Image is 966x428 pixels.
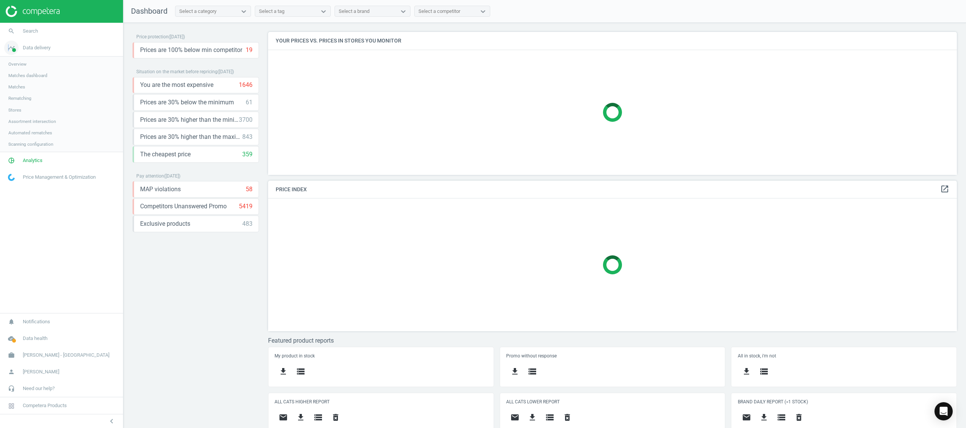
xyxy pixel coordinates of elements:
[8,107,21,113] span: Stores
[23,335,47,342] span: Data health
[4,153,19,168] i: pie_chart_outlined
[279,367,288,376] i: get_app
[136,173,164,179] span: Pay attention
[268,32,957,50] h4: Your prices vs. prices in stores you monitor
[140,150,191,159] span: The cheapest price
[559,409,576,426] button: delete_forever
[23,352,109,359] span: [PERSON_NAME] - [GEOGRAPHIC_DATA]
[296,367,305,376] i: storage
[8,95,32,101] span: Rematching
[4,41,19,55] i: timeline
[239,81,253,89] div: 1646
[759,413,769,422] i: get_app
[23,28,38,35] span: Search
[275,399,487,404] h5: ALL CATS HIGHER REPORT
[136,34,169,39] span: Price protection
[140,202,227,211] span: Competitors Unanswered Promo
[510,413,519,422] i: email
[140,98,234,107] span: Prices are 30% below the minimum
[327,409,344,426] button: delete_forever
[8,141,53,147] span: Scanning configuration
[8,61,27,67] span: Overview
[4,331,19,346] i: cloud_done
[738,353,950,359] h5: All in stock, i'm not
[268,337,957,344] h3: Featured product reports
[510,367,519,376] i: get_app
[136,69,218,74] span: Situation on the market before repricing
[8,174,15,181] img: wGWNvw8QSZomAAAAABJRU5ErkJggg==
[528,413,537,422] i: get_app
[8,84,25,90] span: Matches
[169,34,185,39] span: ( [DATE] )
[4,24,19,38] i: search
[8,130,52,136] span: Automated rematches
[506,399,719,404] h5: ALL CATS LOWER REPORT
[755,409,773,426] button: get_app
[179,8,216,15] div: Select a category
[164,173,180,179] span: ( [DATE] )
[309,409,327,426] button: storage
[23,368,59,375] span: [PERSON_NAME]
[242,133,253,141] div: 843
[246,46,253,54] div: 19
[23,318,50,325] span: Notifications
[934,402,953,420] div: Open Intercom Messenger
[742,367,751,376] i: get_app
[339,8,369,15] div: Select a brand
[4,348,19,362] i: work
[140,133,242,141] span: Prices are 30% higher than the maximal
[246,185,253,194] div: 58
[140,46,242,54] span: Prices are 100% below min competitor
[4,315,19,329] i: notifications
[239,116,253,124] div: 3700
[940,184,949,194] a: open_in_new
[563,413,572,422] i: delete_forever
[23,44,51,51] span: Data delivery
[794,413,803,422] i: delete_forever
[242,150,253,159] div: 359
[759,367,769,376] i: storage
[8,72,47,79] span: Matches dashboard
[506,363,524,381] button: get_app
[275,363,292,381] button: get_app
[23,157,43,164] span: Analytics
[246,98,253,107] div: 61
[259,8,284,15] div: Select a tag
[107,417,116,426] i: chevron_left
[738,409,755,426] button: email
[524,363,541,381] button: storage
[773,409,790,426] button: storage
[4,365,19,379] i: person
[418,8,460,15] div: Select a competitor
[242,220,253,228] div: 483
[275,353,487,359] h5: My product in stock
[296,413,305,422] i: get_app
[131,6,167,16] span: Dashboard
[541,409,559,426] button: storage
[292,363,309,381] button: storage
[23,174,96,181] span: Price Management & Optimization
[23,402,67,409] span: Competera Products
[239,202,253,211] div: 5419
[755,363,773,381] button: storage
[279,413,288,422] i: email
[738,363,755,381] button: get_app
[8,118,56,124] span: Assortment intersection
[506,353,719,359] h5: Promo without response
[790,409,808,426] button: delete_forever
[140,220,190,228] span: Exclusive products
[331,413,340,422] i: delete_forever
[140,185,181,194] span: MAP violations
[506,409,524,426] button: email
[524,409,541,426] button: get_app
[268,181,957,198] h4: Price Index
[275,409,292,426] button: email
[140,81,213,89] span: You are the most expensive
[102,416,121,426] button: chevron_left
[777,413,786,422] i: storage
[218,69,234,74] span: ( [DATE] )
[314,413,323,422] i: storage
[292,409,309,426] button: get_app
[545,413,554,422] i: storage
